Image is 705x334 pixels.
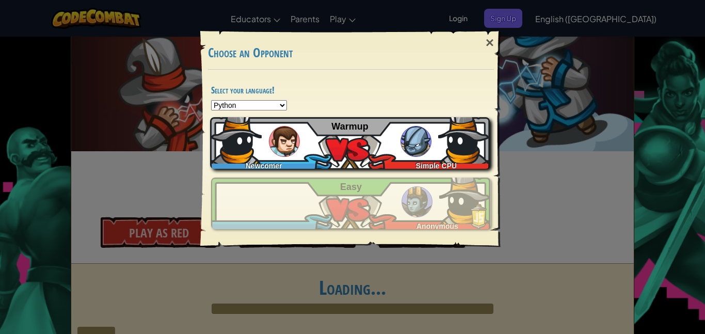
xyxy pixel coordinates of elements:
img: ogres_ladder_easy.png [402,186,432,217]
img: humans_ladder_tutorial.png [269,126,300,157]
h3: Choose an Opponent [208,46,494,60]
img: ogres_ladder_tutorial.png [400,126,431,157]
img: EHwRAAAAAAZJREFUAwBWjRJoinQqegAAAABJRU5ErkJggg== [439,172,491,224]
span: Warmup [331,121,368,132]
span: Simple CPU [416,162,457,170]
img: EHwRAAAAAAZJREFUAwBWjRJoinQqegAAAABJRU5ErkJggg== [438,112,490,164]
img: EHwRAAAAAAZJREFUAwBWjRJoinQqegAAAABJRU5ErkJggg== [210,112,262,164]
a: Anonymous [211,178,491,229]
span: Anonymous [416,222,458,230]
div: × [478,28,502,58]
span: Easy [340,182,362,192]
h4: Select your language! [211,85,491,95]
span: Newcomer [246,162,282,170]
a: NewcomerSimple CPU [211,117,491,169]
